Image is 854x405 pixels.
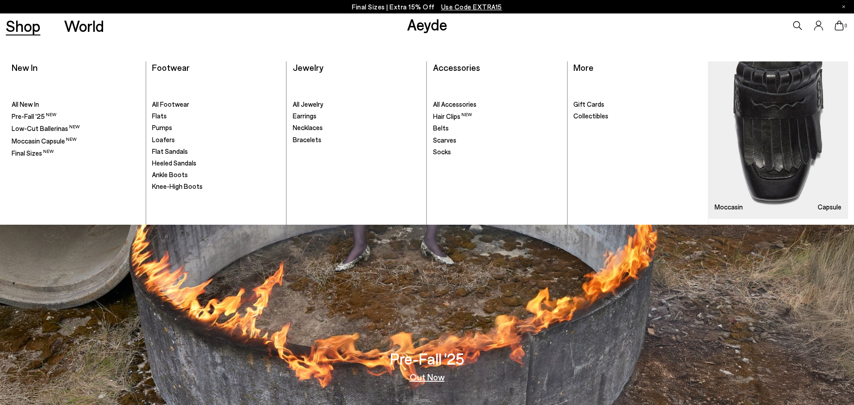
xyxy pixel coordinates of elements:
span: All Accessories [433,100,477,108]
span: Collectibles [573,112,608,120]
span: Low-Cut Ballerinas [12,124,80,132]
a: Gift Cards [573,100,702,109]
a: Ankle Boots [152,170,280,179]
p: Final Sizes | Extra 15% Off [352,1,502,13]
a: All New In [12,100,140,109]
span: Socks [433,148,451,156]
span: Hair Clips [433,112,472,120]
a: All Footwear [152,100,280,109]
span: Ankle Boots [152,170,188,179]
a: Footwear [152,62,190,73]
span: Pumps [152,123,172,131]
h3: Capsule [818,204,841,210]
span: Necklaces [293,123,323,131]
a: Pre-Fall '25 [12,112,140,121]
a: Earrings [293,112,421,121]
a: Socks [433,148,561,157]
a: Knee-High Boots [152,182,280,191]
h3: Pre-Fall '25 [390,351,464,366]
a: Heeled Sandals [152,159,280,168]
a: Jewelry [293,62,323,73]
a: Out Now [410,372,445,381]
a: Pumps [152,123,280,132]
a: Aeyde [407,15,447,34]
h3: Moccasin [715,204,743,210]
a: Flats [152,112,280,121]
a: Final Sizes [12,148,140,158]
img: Mobile_e6eede4d-78b8-4bd1-ae2a-4197e375e133_900x.jpg [708,61,848,219]
span: Flats [152,112,167,120]
a: Collectibles [573,112,702,121]
a: Necklaces [293,123,421,132]
a: All Jewelry [293,100,421,109]
a: Loafers [152,135,280,144]
a: Accessories [433,62,480,73]
a: Moccasin Capsule [12,136,140,146]
span: Flat Sandals [152,147,188,155]
span: 0 [844,23,848,28]
span: All Footwear [152,100,189,108]
span: Pre-Fall '25 [12,112,56,120]
a: Belts [433,124,561,133]
a: Moccasin Capsule [708,61,848,219]
a: More [573,62,594,73]
span: Bracelets [293,135,321,144]
span: All New In [12,100,39,108]
span: Loafers [152,135,175,144]
span: All Jewelry [293,100,323,108]
span: Moccasin Capsule [12,137,77,145]
span: Belts [433,124,449,132]
span: Earrings [293,112,316,120]
a: Bracelets [293,135,421,144]
span: Final Sizes [12,149,54,157]
a: World [64,18,104,34]
span: Navigate to /collections/ss25-final-sizes [441,3,502,11]
a: Flat Sandals [152,147,280,156]
span: Gift Cards [573,100,604,108]
a: Scarves [433,136,561,145]
a: All Accessories [433,100,561,109]
span: Knee-High Boots [152,182,203,190]
a: Hair Clips [433,112,561,121]
span: Scarves [433,136,456,144]
span: Heeled Sandals [152,159,196,167]
a: New In [12,62,38,73]
a: Low-Cut Ballerinas [12,124,140,133]
a: 0 [835,21,844,30]
a: Shop [6,18,40,34]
